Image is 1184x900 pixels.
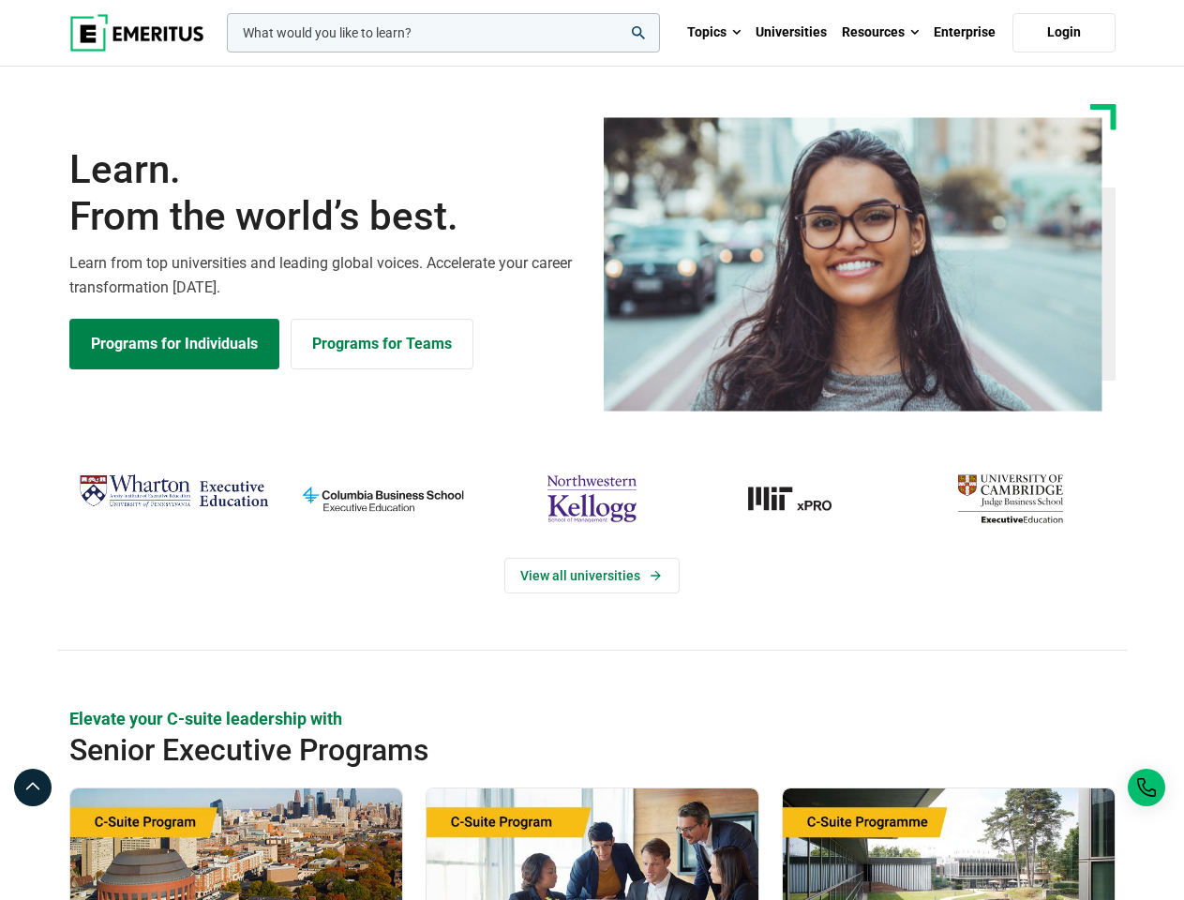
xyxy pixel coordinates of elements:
img: Wharton Executive Education [79,468,269,515]
img: Learn from the world's best [604,117,1102,412]
img: cambridge-judge-business-school [915,468,1105,530]
h1: Learn. [69,146,581,241]
p: Learn from top universities and leading global voices. Accelerate your career transformation [DATE]. [69,251,581,299]
img: MIT xPRO [706,468,896,530]
img: columbia-business-school [288,468,478,530]
input: woocommerce-product-search-field-0 [227,13,660,52]
h2: Senior Executive Programs [69,731,1011,769]
a: Explore for Business [291,319,473,369]
a: View Universities [504,558,680,593]
p: Elevate your C-suite leadership with [69,707,1116,730]
a: Login [1012,13,1116,52]
a: Explore Programs [69,319,279,369]
span: From the world’s best. [69,193,581,240]
a: MIT-xPRO [706,468,896,530]
img: northwestern-kellogg [497,468,687,530]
